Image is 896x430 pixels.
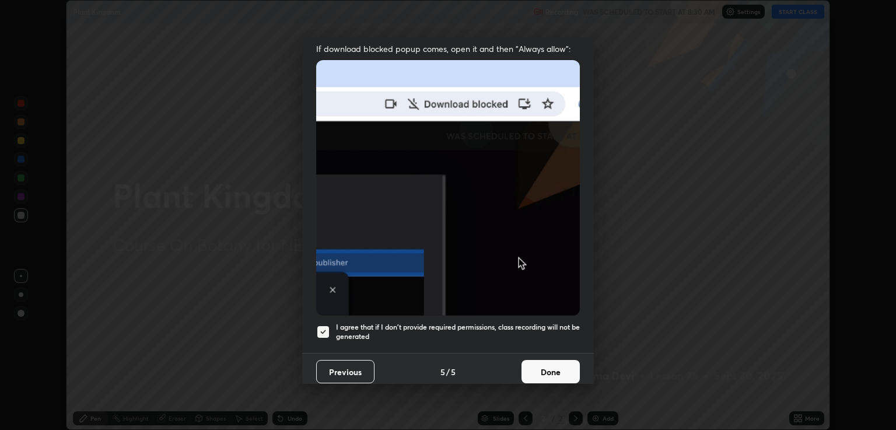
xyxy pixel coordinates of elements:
[451,366,456,378] h4: 5
[336,323,580,341] h5: I agree that if I don't provide required permissions, class recording will not be generated
[316,360,374,383] button: Previous
[316,43,580,54] span: If download blocked popup comes, open it and then "Always allow":
[521,360,580,383] button: Done
[316,60,580,315] img: downloads-permission-blocked.gif
[440,366,445,378] h4: 5
[446,366,450,378] h4: /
